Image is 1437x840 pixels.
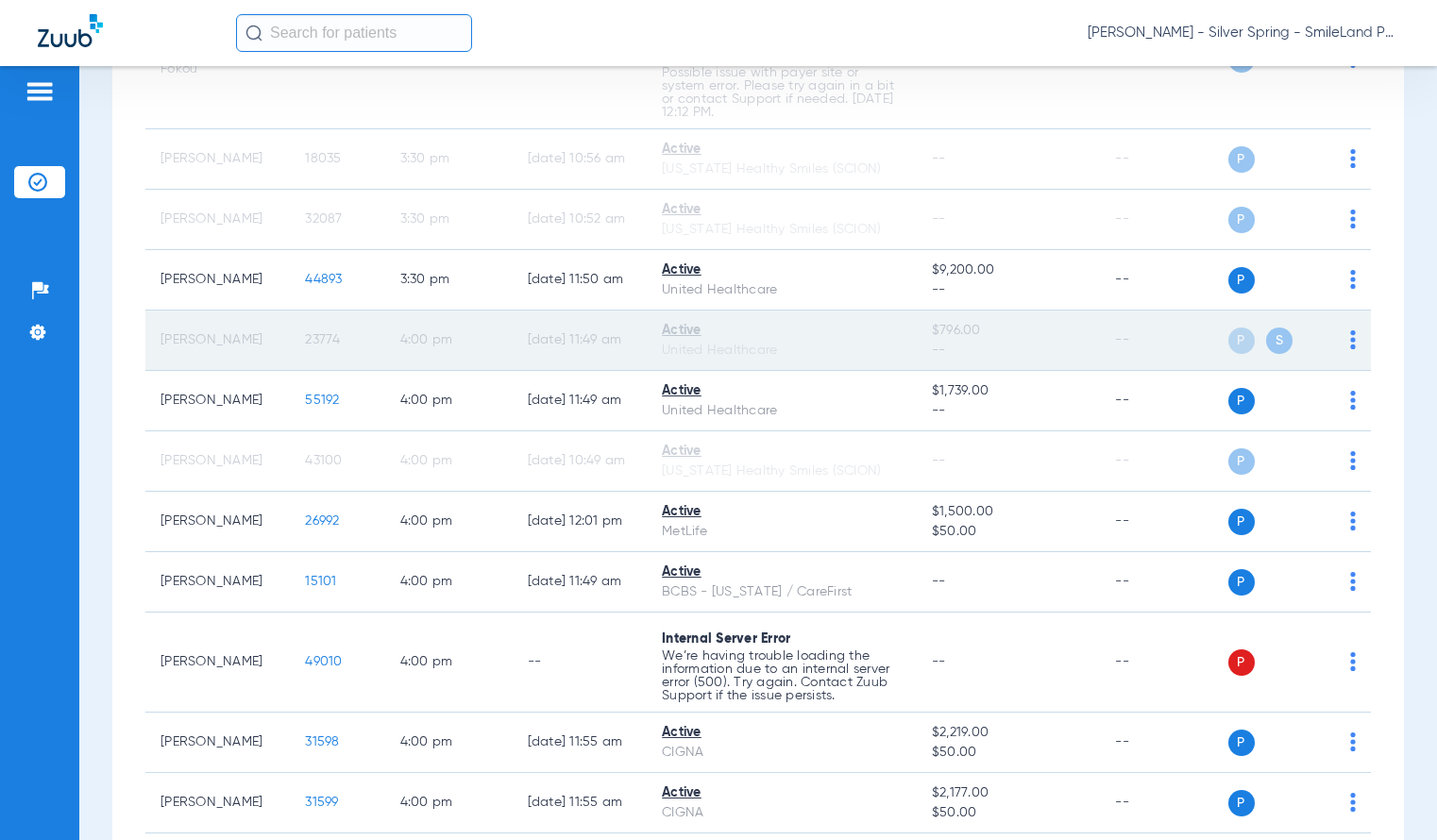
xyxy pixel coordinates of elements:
td: [PERSON_NAME] [145,713,290,773]
span: $50.00 [932,803,1086,823]
span: $1,500.00 [932,502,1086,522]
div: BCBS - [US_STATE] / CareFirst [662,582,902,602]
td: -- [1100,311,1227,371]
span: $9,200.00 [932,260,1086,280]
iframe: Chat Widget [1343,749,1437,840]
td: [DATE] 11:49 AM [513,311,648,371]
td: 4:00 PM [385,713,513,773]
span: $1,739.00 [932,381,1086,401]
img: group-dot-blue.svg [1350,149,1356,168]
td: -- [1100,250,1227,311]
span: -- [932,341,1086,361]
span: P [1228,509,1255,535]
div: [US_STATE] Healthy Smiles (SCION) [662,160,902,179]
div: CIGNA [662,803,902,823]
img: Zuub Logo [38,14,103,47]
td: [PERSON_NAME] [145,250,290,311]
td: [PERSON_NAME] [145,371,290,431]
span: 55192 [305,394,339,407]
span: P [1228,448,1255,475]
td: [PERSON_NAME] [145,613,290,713]
td: [PERSON_NAME] [145,773,290,833]
span: 49010 [305,655,342,668]
span: P [1228,328,1255,354]
td: [PERSON_NAME] [145,431,290,492]
div: Active [662,723,902,743]
div: CIGNA [662,743,902,763]
td: [PERSON_NAME] [145,492,290,552]
td: [DATE] 11:55 AM [513,713,648,773]
img: group-dot-blue.svg [1350,330,1356,349]
td: 4:00 PM [385,773,513,833]
td: 3:30 PM [385,190,513,250]
span: 32087 [305,212,342,226]
td: [DATE] 10:56 AM [513,129,648,190]
td: 3:30 PM [385,129,513,190]
td: -- [1100,371,1227,431]
td: 4:00 PM [385,613,513,713]
span: P [1228,267,1255,294]
td: 4:00 PM [385,311,513,371]
td: [DATE] 10:49 AM [513,431,648,492]
span: 31598 [305,735,339,748]
span: [PERSON_NAME] - Silver Spring - SmileLand PD [1088,24,1399,42]
span: 43100 [305,454,342,467]
div: United Healthcare [662,341,902,361]
span: P [1228,649,1255,676]
span: -- [932,401,1086,421]
span: $50.00 [932,522,1086,542]
span: S [1266,328,1293,354]
span: P [1228,146,1255,173]
td: -- [513,613,648,713]
span: P [1228,790,1255,816]
div: [US_STATE] Healthy Smiles (SCION) [662,220,902,240]
span: P [1228,569,1255,596]
td: [DATE] 11:50 AM [513,250,648,311]
td: [DATE] 11:55 AM [513,773,648,833]
span: 23774 [305,333,340,346]
span: -- [932,454,946,467]
div: Active [662,442,902,462]
div: [US_STATE] Healthy Smiles (SCION) [662,462,902,481]
td: [DATE] 12:01 PM [513,492,648,552]
span: -- [932,152,946,165]
span: P [1228,207,1255,233]
span: 26992 [305,514,339,528]
td: -- [1100,552,1227,613]
td: -- [1100,773,1227,833]
span: P [1228,388,1255,414]
span: $796.00 [932,321,1086,341]
span: Internal Server Error [662,632,790,646]
td: [PERSON_NAME] [145,552,290,613]
span: $2,219.00 [932,723,1086,743]
div: Active [662,200,902,220]
div: United Healthcare [662,401,902,421]
td: [PERSON_NAME] [145,190,290,250]
td: -- [1100,190,1227,250]
img: group-dot-blue.svg [1350,451,1356,470]
div: MetLife [662,522,902,542]
div: Active [662,140,902,160]
td: [DATE] 11:49 AM [513,371,648,431]
td: 3:30 PM [385,250,513,311]
td: 4:00 PM [385,371,513,431]
td: -- [1100,129,1227,190]
div: United Healthcare [662,280,902,300]
img: group-dot-blue.svg [1350,270,1356,289]
td: 4:00 PM [385,492,513,552]
td: -- [1100,492,1227,552]
p: Possible issue with payer site or system error. Please try again in a bit or contact Support if n... [662,66,902,119]
span: 31599 [305,796,338,809]
img: group-dot-blue.svg [1350,732,1356,751]
div: Active [662,502,902,522]
span: -- [932,655,946,668]
td: 4:00 PM [385,552,513,613]
img: hamburger-icon [25,80,55,103]
img: group-dot-blue.svg [1350,512,1356,530]
td: [PERSON_NAME] [145,311,290,371]
img: group-dot-blue.svg [1350,391,1356,410]
div: Active [662,783,902,803]
span: 15101 [305,575,336,588]
td: -- [1100,713,1227,773]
